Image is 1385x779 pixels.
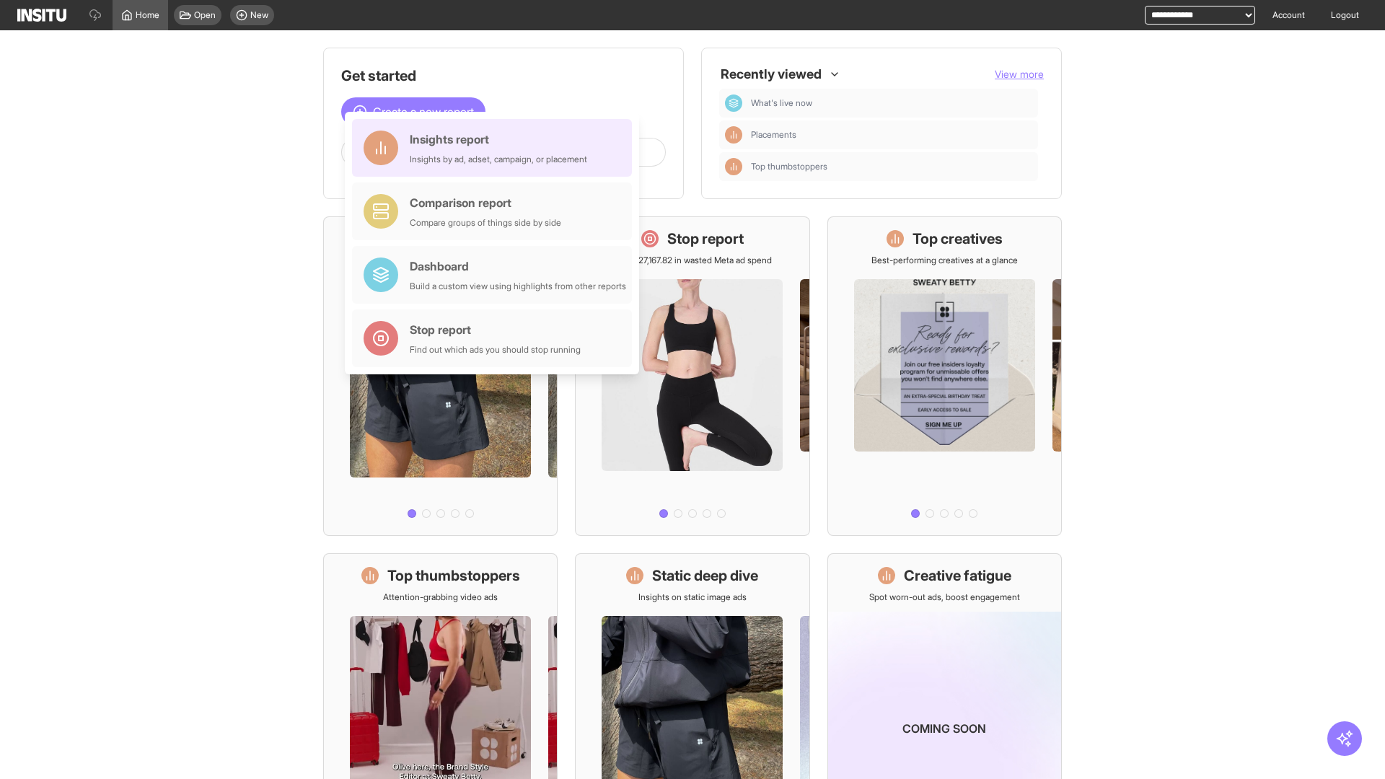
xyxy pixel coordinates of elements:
span: Create a new report [373,103,474,120]
div: Find out which ads you should stop running [410,344,581,356]
span: Placements [751,129,1032,141]
p: Save £27,167.82 in wasted Meta ad spend [612,255,772,266]
div: Insights [725,158,742,175]
a: Top creativesBest-performing creatives at a glance [827,216,1062,536]
div: Insights [725,126,742,144]
h1: Top creatives [913,229,1003,249]
span: Top thumbstoppers [751,161,827,172]
div: Insights report [410,131,587,148]
a: Stop reportSave £27,167.82 in wasted Meta ad spend [575,216,809,536]
p: Attention-grabbing video ads [383,591,498,603]
h1: Top thumbstoppers [387,565,520,586]
span: Home [136,9,159,21]
span: What's live now [751,97,812,109]
div: Comparison report [410,194,561,211]
a: What's live nowSee all active ads instantly [323,216,558,536]
span: What's live now [751,97,1032,109]
h1: Stop report [667,229,744,249]
p: Best-performing creatives at a glance [871,255,1018,266]
div: Compare groups of things side by side [410,217,561,229]
div: Build a custom view using highlights from other reports [410,281,626,292]
button: View more [995,67,1044,82]
div: Dashboard [410,258,626,275]
span: Top thumbstoppers [751,161,1032,172]
img: Logo [17,9,66,22]
div: Dashboard [725,94,742,112]
p: Insights on static image ads [638,591,747,603]
h1: Get started [341,66,666,86]
button: Create a new report [341,97,485,126]
span: Open [194,9,216,21]
span: Placements [751,129,796,141]
span: View more [995,68,1044,80]
h1: Static deep dive [652,565,758,586]
div: Insights by ad, adset, campaign, or placement [410,154,587,165]
div: Stop report [410,321,581,338]
span: New [250,9,268,21]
